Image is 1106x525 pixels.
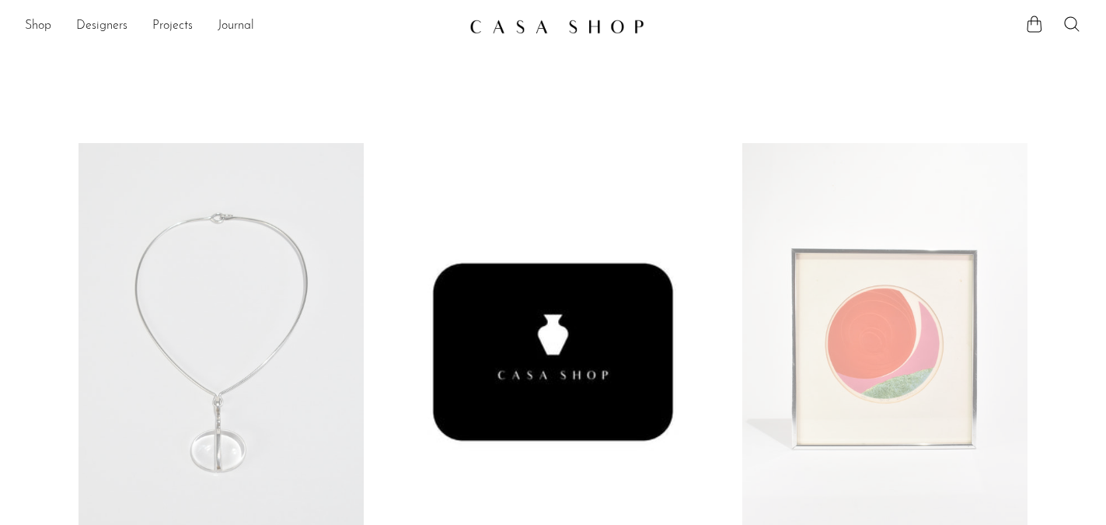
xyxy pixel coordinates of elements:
ul: NEW HEADER MENU [25,13,457,40]
a: Designers [76,16,127,37]
a: Journal [218,16,254,37]
a: Shop [25,16,51,37]
a: Projects [152,16,193,37]
nav: Desktop navigation [25,13,457,40]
